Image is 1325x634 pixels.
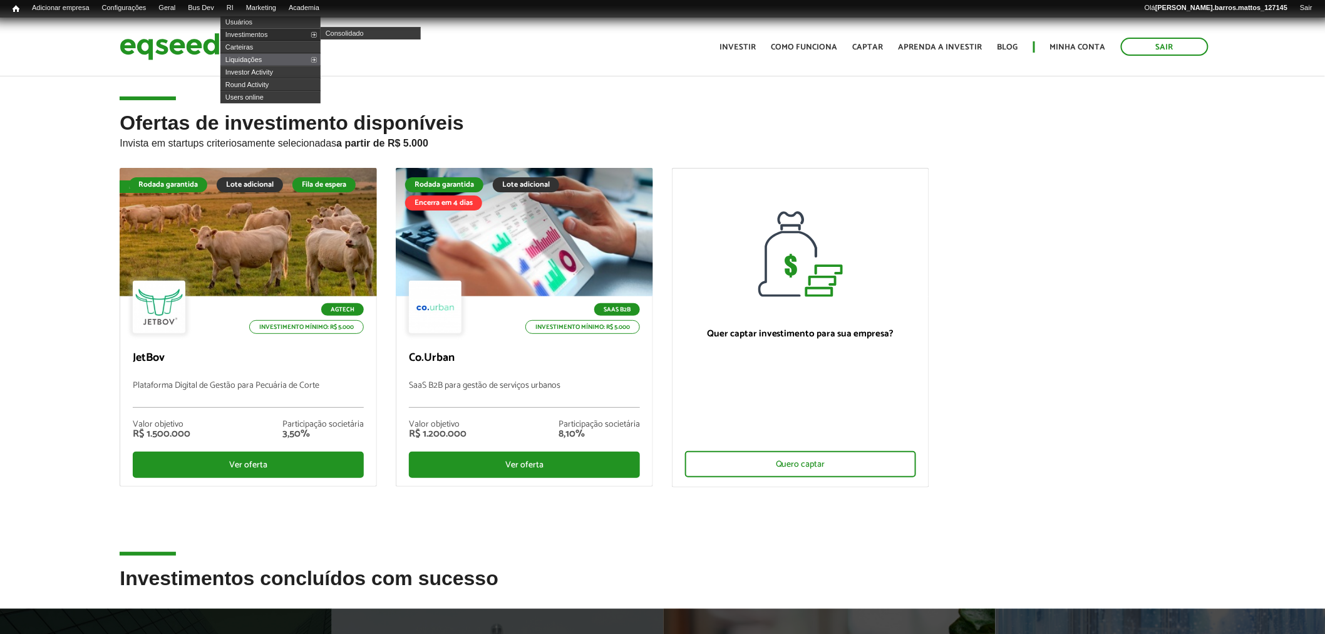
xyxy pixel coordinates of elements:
a: Aprenda a investir [899,43,982,51]
p: Investimento mínimo: R$ 5.000 [249,320,364,334]
img: EqSeed [120,30,220,63]
a: Adicionar empresa [26,3,96,13]
p: Investimento mínimo: R$ 5.000 [525,320,640,334]
a: Rodada garantida Lote adicional Encerra em 4 dias SaaS B2B Investimento mínimo: R$ 5.000 Co.Urban... [396,168,653,487]
div: R$ 1.500.000 [133,429,190,439]
a: Academia [282,3,326,13]
a: Minha conta [1050,43,1106,51]
div: Rodada garantida [405,177,483,192]
a: Captar [853,43,884,51]
div: Participação societária [282,420,364,429]
div: Quero captar [685,451,916,477]
h2: Investimentos concluídos com sucesso [120,568,1205,608]
a: Como funciona [771,43,838,51]
div: Lote adicional [217,177,283,192]
a: Investir [720,43,756,51]
a: Usuários [220,16,321,28]
strong: [PERSON_NAME].barros.mattos_127145 [1155,4,1287,11]
a: RI [220,3,240,13]
span: Início [13,4,19,13]
a: Bus Dev [182,3,220,13]
strong: a partir de R$ 5.000 [336,138,428,148]
p: JetBov [133,351,364,365]
p: SaaS B2B [594,303,640,316]
p: SaaS B2B para gestão de serviços urbanos [409,381,640,408]
p: Co.Urban [409,351,640,365]
div: Ver oferta [409,452,640,478]
div: Rodada garantida [129,177,207,192]
a: Configurações [96,3,153,13]
a: Sair [1121,38,1209,56]
div: Encerra em 4 dias [405,195,482,210]
div: 8,10% [559,429,640,439]
div: Valor objetivo [133,420,190,429]
div: Ver oferta [133,452,364,478]
a: Marketing [240,3,282,13]
p: Quer captar investimento para sua empresa? [685,328,916,340]
a: Olá[PERSON_NAME].barros.mattos_127145 [1138,3,1294,13]
a: Blog [998,43,1018,51]
a: Sair [1294,3,1319,13]
div: Participação societária [559,420,640,429]
p: Invista em startups criteriosamente selecionadas [120,134,1205,149]
div: Fila de espera [120,180,184,193]
div: Fila de espera [292,177,356,192]
div: Lote adicional [493,177,559,192]
div: Valor objetivo [409,420,467,429]
p: Agtech [321,303,364,316]
div: R$ 1.200.000 [409,429,467,439]
a: Fila de espera Rodada garantida Lote adicional Fila de espera Agtech Investimento mínimo: R$ 5.00... [120,168,377,487]
a: Início [6,3,26,15]
div: 3,50% [282,429,364,439]
a: Geral [152,3,182,13]
h2: Ofertas de investimento disponíveis [120,112,1205,168]
p: Plataforma Digital de Gestão para Pecuária de Corte [133,381,364,408]
a: Quer captar investimento para sua empresa? Quero captar [672,168,929,487]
